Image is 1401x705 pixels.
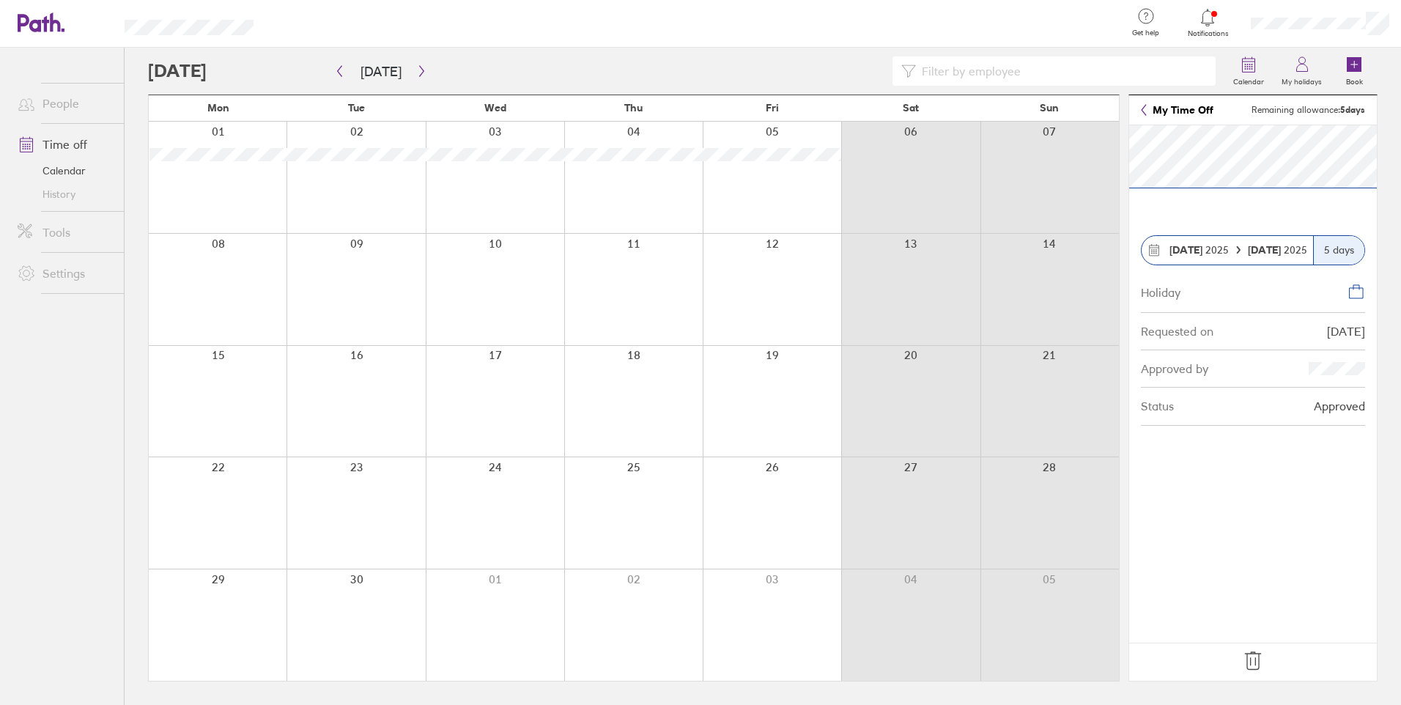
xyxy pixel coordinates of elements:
[1273,48,1331,95] a: My holidays
[1141,104,1213,116] a: My Time Off
[6,259,124,288] a: Settings
[1040,102,1059,114] span: Sun
[916,57,1207,85] input: Filter by employee
[1141,399,1174,413] div: Status
[348,102,365,114] span: Tue
[349,59,413,84] button: [DATE]
[1331,48,1378,95] a: Book
[1313,236,1364,265] div: 5 days
[6,130,124,159] a: Time off
[6,182,124,206] a: History
[1169,243,1202,256] strong: [DATE]
[1248,244,1307,256] span: 2025
[1252,105,1365,115] span: Remaining allowance:
[1314,399,1365,413] div: Approved
[1169,244,1229,256] span: 2025
[1141,362,1208,375] div: Approved by
[1224,73,1273,86] label: Calendar
[1337,73,1372,86] label: Book
[484,102,506,114] span: Wed
[1327,325,1365,338] div: [DATE]
[6,159,124,182] a: Calendar
[6,218,124,247] a: Tools
[207,102,229,114] span: Mon
[1184,29,1232,38] span: Notifications
[1340,104,1365,115] strong: 5 days
[1141,283,1180,299] div: Holiday
[1248,243,1284,256] strong: [DATE]
[903,102,919,114] span: Sat
[1122,29,1169,37] span: Get help
[624,102,643,114] span: Thu
[766,102,779,114] span: Fri
[6,89,124,118] a: People
[1184,7,1232,38] a: Notifications
[1141,325,1213,338] div: Requested on
[1273,73,1331,86] label: My holidays
[1224,48,1273,95] a: Calendar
